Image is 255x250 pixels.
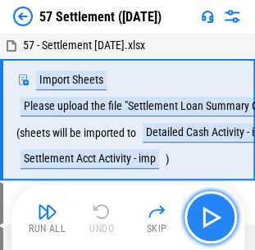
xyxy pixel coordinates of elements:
[222,7,242,26] img: Settings menu
[29,224,66,234] div: Run All
[130,198,183,237] button: Skip
[20,149,159,169] div: Settlement Acct Activity - imp
[147,224,167,234] div: Skip
[39,9,162,25] div: 57 Settlement ([DATE])
[198,204,224,230] img: Main button
[36,70,107,90] div: Import Sheets
[201,10,214,23] img: Support
[147,202,166,221] img: Skip
[23,39,145,52] span: 57 - Settlement [DATE].xlsx
[21,198,74,237] button: Run All
[38,202,57,221] img: Run All
[13,7,33,26] img: Back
